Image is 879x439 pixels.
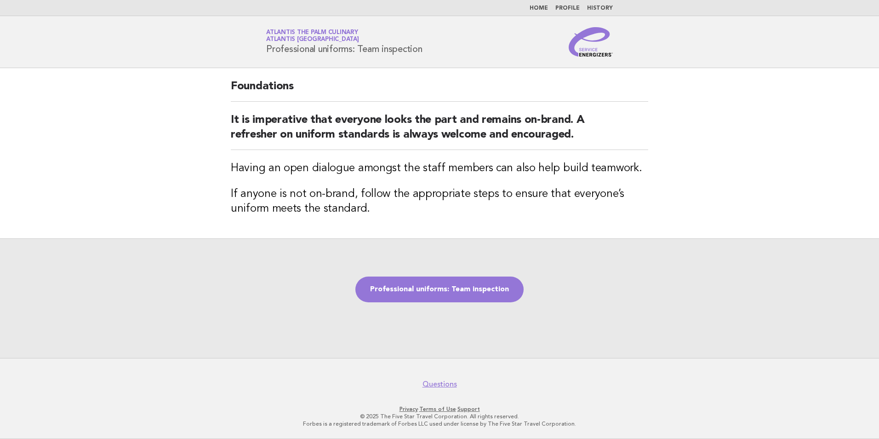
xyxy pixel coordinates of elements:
[419,406,456,412] a: Terms of Use
[266,30,422,54] h1: Professional uniforms: Team inspection
[400,406,418,412] a: Privacy
[231,79,648,102] h2: Foundations
[158,413,721,420] p: © 2025 The Five Star Travel Corporation. All rights reserved.
[158,420,721,427] p: Forbes is a registered trademark of Forbes LLC used under license by The Five Star Travel Corpora...
[266,29,359,42] a: Atlantis The Palm CulinaryAtlantis [GEOGRAPHIC_DATA]
[587,6,613,11] a: History
[457,406,480,412] a: Support
[266,37,359,43] span: Atlantis [GEOGRAPHIC_DATA]
[231,187,648,216] h3: If anyone is not on-brand, follow the appropriate steps to ensure that everyone’s uniform meets t...
[231,113,648,150] h2: It is imperative that everyone looks the part and remains on-brand. A refresher on uniform standa...
[231,161,648,176] h3: Having an open dialogue amongst the staff members can also help build teamwork.
[158,405,721,413] p: · ·
[555,6,580,11] a: Profile
[530,6,548,11] a: Home
[355,277,524,302] a: Professional uniforms: Team inspection
[422,380,457,389] a: Questions
[569,27,613,57] img: Service Energizers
